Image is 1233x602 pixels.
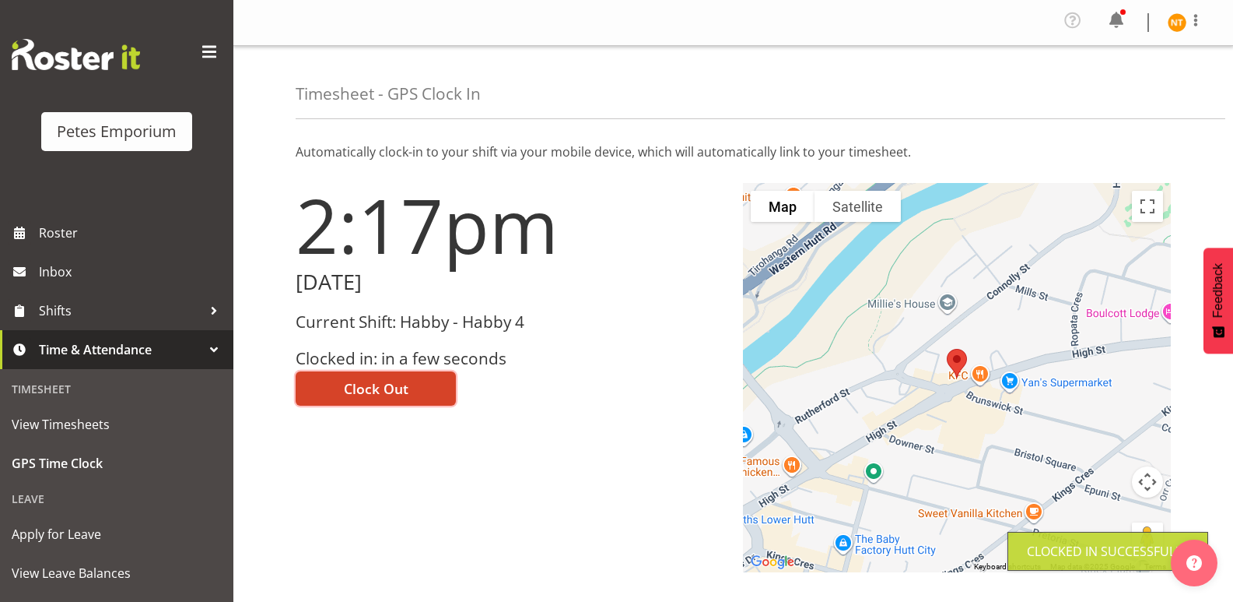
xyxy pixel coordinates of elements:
[39,338,202,361] span: Time & Attendance
[12,452,222,475] span: GPS Time Clock
[296,183,724,267] h1: 2:17pm
[4,554,229,593] a: View Leave Balances
[12,413,222,436] span: View Timesheets
[1168,13,1186,32] img: nicole-thomson8388.jpg
[814,191,901,222] button: Show satellite imagery
[57,120,177,143] div: Petes Emporium
[4,373,229,405] div: Timesheet
[1132,466,1163,498] button: Map camera controls
[4,515,229,554] a: Apply for Leave
[1132,523,1163,554] button: Drag Pegman onto the map to open Street View
[39,299,202,322] span: Shifts
[4,444,229,483] a: GPS Time Clock
[747,552,798,572] img: Google
[296,371,456,406] button: Clock Out
[747,552,798,572] a: Open this area in Google Maps (opens a new window)
[12,523,222,546] span: Apply for Leave
[12,562,222,585] span: View Leave Balances
[4,483,229,515] div: Leave
[39,221,226,245] span: Roster
[1027,542,1189,561] div: Clocked in Successfully
[39,260,226,283] span: Inbox
[1132,191,1163,222] button: Toggle fullscreen view
[751,191,814,222] button: Show street map
[296,313,724,331] h3: Current Shift: Habby - Habby 4
[296,350,724,368] h3: Clocked in: in a few seconds
[974,562,1041,572] button: Keyboard shortcuts
[296,85,481,103] h4: Timesheet - GPS Clock In
[344,378,408,399] span: Clock Out
[296,270,724,294] h2: [DATE]
[4,405,229,444] a: View Timesheets
[12,39,140,70] img: Rosterit website logo
[1186,555,1202,571] img: help-xxl-2.png
[1211,263,1225,318] span: Feedback
[1203,248,1233,354] button: Feedback - Show survey
[296,143,1171,161] p: Automatically clock-in to your shift via your mobile device, which will automatically link to you...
